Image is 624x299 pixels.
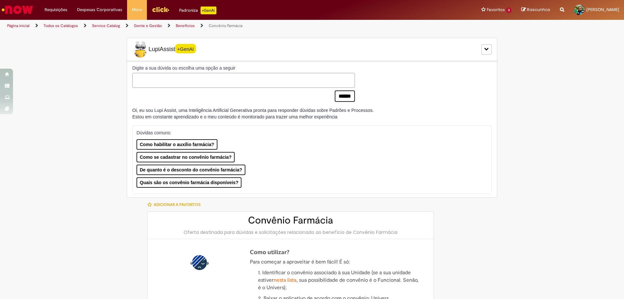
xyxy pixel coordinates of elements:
a: Rascunhos [521,7,550,13]
p: Para começar a aproveitar é bem fácil! É só: [250,258,422,266]
span: Rascunhos [527,7,550,13]
div: LupiLupiAssist+GenAI [127,38,497,61]
p: Dúvidas comuns: [136,129,479,136]
p: 1. Identificar o convênio associado à sua Unidade (se a sua unidade estiver , sua possibilidade d... [258,269,422,292]
h4: Como utilizar? [250,249,422,255]
a: Benefícios [176,23,195,28]
img: ServiceNow [1,3,34,16]
div: Padroniza [179,7,216,14]
a: Página inicial [7,23,30,28]
span: 3 [506,7,512,13]
span: Despesas Corporativas [77,7,122,13]
span: [PERSON_NAME] [586,7,619,12]
img: click_logo_yellow_360x200.png [152,5,169,14]
span: More [132,7,142,13]
a: nesta lista [274,277,296,283]
a: Service Catalog [92,23,120,28]
a: Todos os Catálogos [44,23,78,28]
img: Convênio Farmácia [189,252,210,273]
a: Convênio Farmácia [209,23,242,28]
p: +GenAi [201,7,216,14]
div: Oi, eu sou Lupi Assist, uma Inteligência Artificial Generativa pronta para responder dúvidas sobr... [132,107,374,120]
span: LupiAssist [132,41,196,58]
button: Como habilitar o auxílio farmácia? [136,139,217,150]
a: Gente e Gestão [134,23,162,28]
h2: Convênio Farmácia [154,215,427,226]
span: +GenAI [175,44,196,53]
button: De quanto é o desconto do convênio farmácia? [136,165,245,175]
label: Digite a sua dúvida ou escolha uma opção a seguir [132,65,355,71]
button: Adicionar a Favoritos [147,198,204,211]
button: Como se cadastrar no convênio farmácia? [136,152,235,162]
span: Requisições [45,7,67,13]
span: Adicionar a Favoritos [154,202,201,207]
ul: Trilhas de página [5,20,411,32]
span: Favoritos [487,7,505,13]
div: Oferta destinada para dúvidas e solicitações relacionado ao benefício de Convênio Farmácia [154,229,427,236]
img: Lupi [132,41,149,58]
button: Quais são os convênio farmácia disponíveis? [136,177,241,188]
